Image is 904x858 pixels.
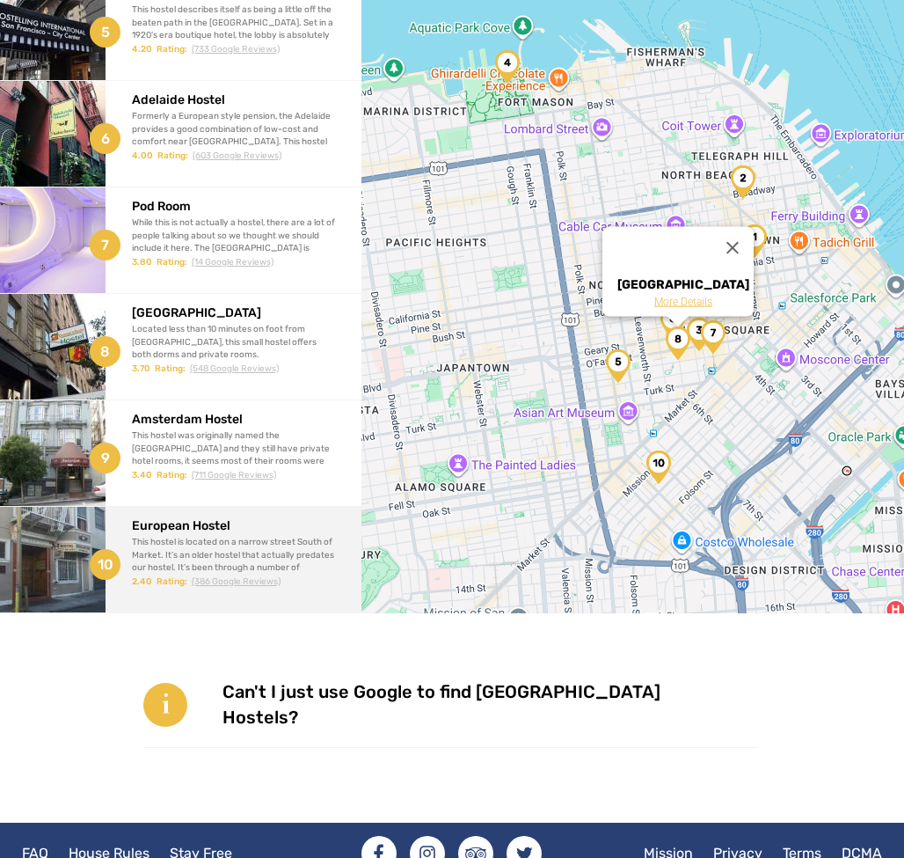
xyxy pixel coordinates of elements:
h2: Amsterdam Hostel [132,413,335,426]
div: 3.80 [132,256,152,268]
div: (733 Google Reviews) [192,43,280,55]
div: This hostel was originally named the [GEOGRAPHIC_DATA] and they still have private hotel rooms, i... [132,429,335,517]
span: 5 [90,17,120,48]
div: Rating: [157,469,187,481]
span: 7 [90,230,120,260]
div: (603 Google Reviews) [193,150,281,162]
div: European Hostel [646,451,671,484]
h4: [GEOGRAPHIC_DATA] [613,278,754,291]
div: 4.20 [132,43,152,55]
span: 6 [90,123,120,154]
div: 4.00 [132,150,153,162]
span: 9 [90,443,120,473]
div: This hostel describes itself as being a little off the beaten path in the [GEOGRAPHIC_DATA]. Set ... [132,4,335,79]
div: Rating: [157,256,187,268]
div: Pod Room [701,320,725,354]
div: Rating: [157,150,188,162]
div: Hostelling International - Fisherman&#039;s Wharf [495,50,520,84]
h2: Adelaide Hostel [132,93,335,106]
div: 3.70 [132,363,150,375]
div: This hostel is located on a narrow street South of Market. It’s an older hostel that actually pre... [132,536,335,612]
div: Hostelling International - City Center [606,349,631,383]
div: (711 Google Reviews) [192,469,276,481]
h2: European Hostel [132,519,335,532]
div: Hostelling International - Downtown [687,318,711,351]
div: Rating: [157,43,187,55]
div: Orange Village Hostel [666,326,690,360]
a: Can't I just use Google to find [GEOGRAPHIC_DATA] Hostels? [143,662,759,748]
a: More Details [613,296,754,317]
div: 3.40 [132,469,152,481]
div: Pacific Tradewinds Hostel [742,224,767,258]
h2: Pod Room [132,200,335,213]
div: Formerly a European style pension, the Adelaide provides a good combination of low-cost and comfo... [132,110,335,198]
div: (548 Google Reviews) [190,363,279,375]
div: Adelaide Hostel [660,306,685,340]
h2: [GEOGRAPHIC_DATA] [132,306,335,319]
div: Located less than 10 minutes on foot from [GEOGRAPHIC_DATA], this small hostel offers both dorms ... [132,323,335,361]
span: 8 [90,336,120,367]
div: Green Tortoise Hostel [731,165,755,199]
div: Rating: [155,363,186,375]
div: While this is not actually a hostel, there are a lot of people talking about so we thought we sho... [132,216,335,304]
span: 10 [90,549,120,580]
div: (14 Google Reviews) [192,256,273,268]
div: Rating: [157,576,187,588]
div: 2.40 [132,576,152,588]
div: (386 Google Reviews) [192,576,281,588]
button: Close [711,227,754,269]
